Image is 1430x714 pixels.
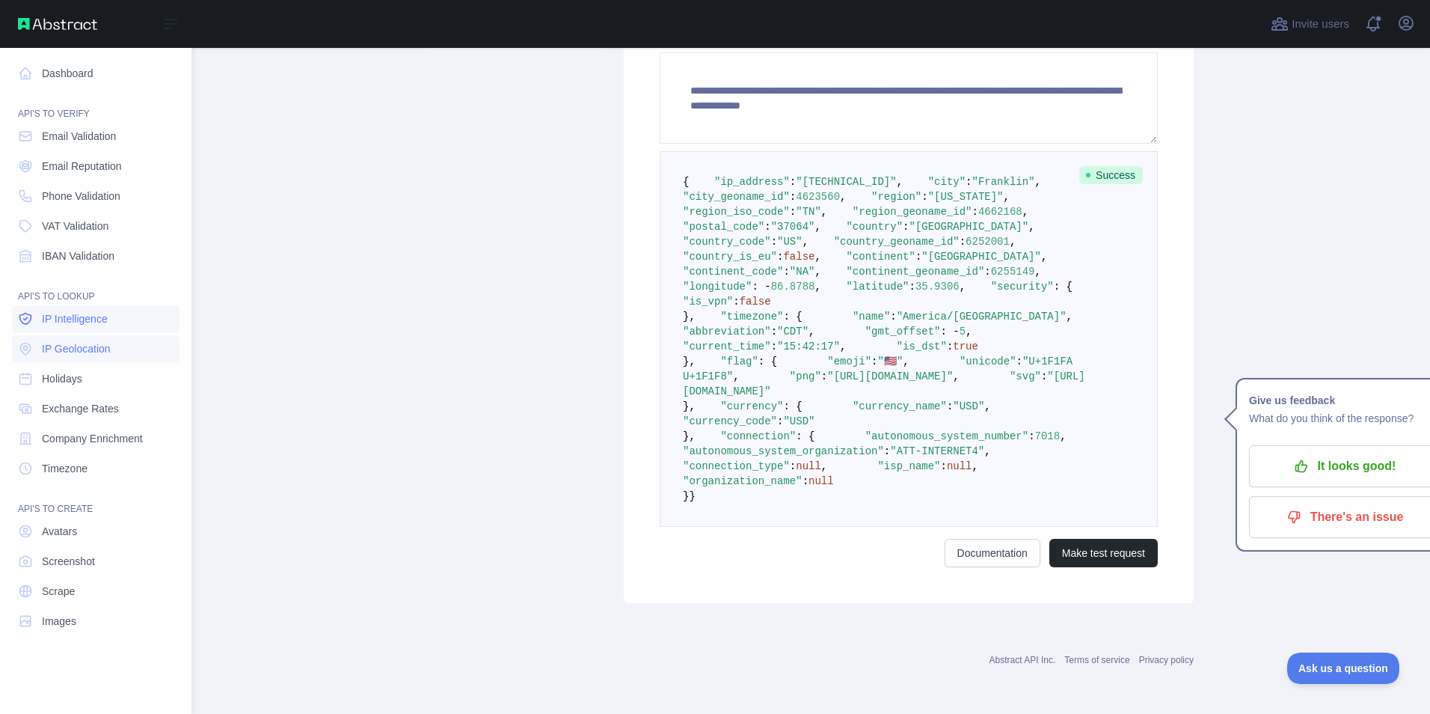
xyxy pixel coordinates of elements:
[683,415,777,427] span: "currency_code"
[853,206,972,218] span: "region_geoname_id"
[796,176,896,188] span: "[TECHNICAL_ID]"
[1268,12,1352,36] button: Invite users
[865,326,941,338] span: "gmt_offset"
[683,281,752,293] span: "longitude"
[903,356,909,367] span: ,
[984,266,990,278] span: :
[846,221,903,233] span: "country"
[984,445,990,457] span: ,
[12,485,179,515] div: API'S TO CREATE
[12,395,179,422] a: Exchange Rates
[683,460,790,472] span: "connection_type"
[909,221,1028,233] span: "[GEOGRAPHIC_DATA]"
[42,614,76,629] span: Images
[783,400,802,412] span: : {
[683,206,790,218] span: "region_iso_code"
[984,400,990,412] span: ,
[783,266,789,278] span: :
[777,251,783,263] span: :
[1060,430,1066,442] span: ,
[720,430,796,442] span: "connection"
[683,490,689,502] span: }
[853,400,947,412] span: "currency_name"
[821,460,827,472] span: ,
[720,400,783,412] span: "currency"
[790,266,815,278] span: "NA"
[714,176,790,188] span: "ip_address"
[989,655,1056,665] a: Abstract API Inc.
[814,266,820,278] span: ,
[846,251,915,263] span: "continent"
[12,455,179,482] a: Timezone
[42,129,116,144] span: Email Validation
[960,281,966,293] span: ,
[803,475,808,487] span: :
[777,326,808,338] span: "CDT"
[783,415,814,427] span: "USD"
[890,445,984,457] span: "ATT-INTERNET4"
[12,213,179,239] a: VAT Validation
[1010,236,1016,248] span: ,
[42,371,82,386] span: Holidays
[683,191,790,203] span: "city_geoname_id"
[720,311,783,323] span: "timezone"
[1004,191,1010,203] span: ,
[827,356,871,367] span: "emoji"
[42,554,95,569] span: Screenshot
[777,341,840,353] span: "15:42:17"
[42,248,114,263] span: IBAN Validation
[947,400,953,412] span: :
[12,242,179,269] a: IBAN Validation
[1016,356,1022,367] span: :
[42,311,108,326] span: IP Intelligence
[771,326,777,338] span: :
[683,400,696,412] span: },
[42,341,111,356] span: IP Geolocation
[42,461,88,476] span: Timezone
[814,251,820,263] span: ,
[777,236,803,248] span: "US"
[814,221,820,233] span: ,
[1028,430,1034,442] span: :
[689,490,695,502] span: }
[42,159,122,174] span: Email Reputation
[877,460,940,472] span: "isp_name"
[840,341,846,353] span: ,
[683,326,771,338] span: "abbreviation"
[790,191,796,203] span: :
[972,176,1035,188] span: "Franklin"
[683,341,771,353] span: "current_time"
[991,281,1054,293] span: "security"
[1079,166,1143,184] span: Success
[777,415,783,427] span: :
[953,400,984,412] span: "USD"
[12,548,179,575] a: Screenshot
[683,236,771,248] span: "country_code"
[42,431,143,446] span: Company Enrichment
[771,236,777,248] span: :
[796,430,814,442] span: : {
[871,356,877,367] span: :
[42,219,108,234] span: VAT Validation
[1035,266,1041,278] span: ,
[878,356,903,367] span: "🇺🇸"
[915,281,960,293] span: 35.9306
[928,191,1004,203] span: "[US_STATE]"
[890,311,896,323] span: :
[884,445,890,457] span: :
[978,206,1022,218] span: 4662168
[865,430,1028,442] span: "autonomous_system_number"
[683,445,884,457] span: "autonomous_system_organization"
[790,176,796,188] span: :
[921,251,1041,263] span: "[GEOGRAPHIC_DATA]"
[834,236,960,248] span: "country_geoname_id"
[12,578,179,605] a: Scrape
[740,296,771,308] span: false
[897,176,903,188] span: ,
[796,191,840,203] span: 4623560
[764,221,770,233] span: :
[771,221,815,233] span: "37064"
[1139,655,1194,665] a: Privacy policy
[12,183,179,210] a: Phone Validation
[12,608,179,635] a: Images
